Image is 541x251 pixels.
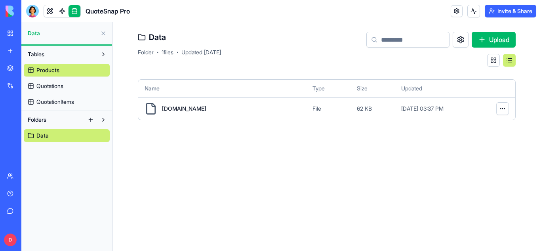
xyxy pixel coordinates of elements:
[6,6,55,17] img: logo
[36,132,49,140] span: Data
[472,32,516,48] button: Upload
[36,98,74,106] span: QuotationItems
[145,84,306,92] span: Name
[312,105,321,113] span: File
[138,48,154,56] span: Folder
[86,6,130,16] span: QuoteSnap Pro
[28,116,46,124] span: Folders
[357,105,372,113] span: 62 KB
[24,113,84,126] button: Folders
[36,82,63,90] span: Quotations
[162,105,206,113] span: [DOMAIN_NAME]
[177,47,178,58] span: ·
[24,80,110,92] a: Quotations
[24,48,97,61] button: Tables
[401,105,444,113] span: [DATE] 03:37 PM
[357,84,395,92] span: Size
[24,129,110,142] a: Data
[157,47,158,58] span: ·
[24,64,110,77] a: Products
[28,50,44,58] span: Tables
[485,5,536,17] button: Invite & Share
[36,66,59,74] span: Products
[312,84,351,92] span: Type
[149,32,166,43] h4: Data
[4,234,17,246] span: D
[181,48,221,56] span: Updated [DATE]
[24,96,110,108] a: QuotationItems
[28,29,97,37] span: Data
[401,84,477,92] span: Updated
[162,48,173,56] span: 1 files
